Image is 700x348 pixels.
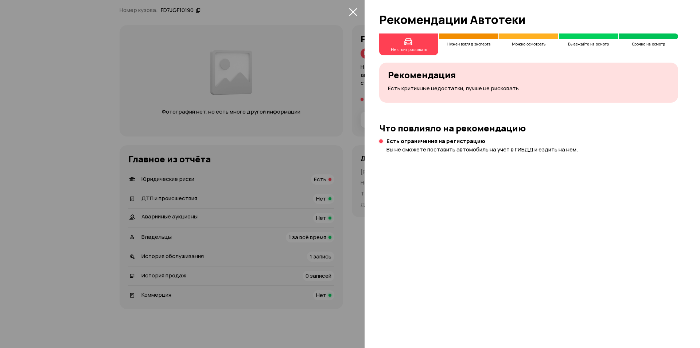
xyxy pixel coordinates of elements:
div: Выезжайте на осмотр [559,42,618,47]
div: Не стоит рисковать [391,48,427,52]
div: Срочно на осмотр [619,42,678,47]
div: Можно осмотреть [499,42,558,47]
p: Вы не сможете поставить автомобиль на учёт в ГИБДД и ездить на нём. [386,146,578,154]
div: Нужен взгляд эксперта [439,42,498,47]
h4: Есть ограничения на регистрацию [386,138,578,145]
h3: Что повлияло на рекомендацию [379,123,678,133]
button: закрыть [347,6,359,17]
p: Есть критичные недостатки, лучше не рисковать [388,84,669,92]
h3: Рекомендация [388,70,669,80]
